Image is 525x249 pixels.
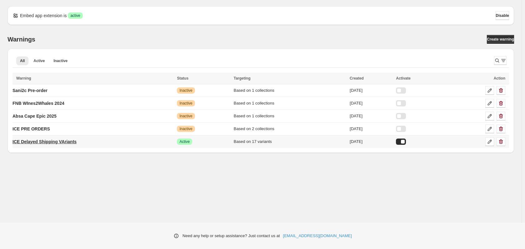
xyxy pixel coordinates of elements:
span: Action [494,76,505,81]
a: FNB WInes2Whales 2024 [12,98,64,108]
div: [DATE] [350,139,392,145]
span: Active [33,58,45,63]
span: Activate [396,76,411,81]
a: Sani2c Pre-order [12,85,47,95]
p: ICE PRE ORDERS [12,126,50,132]
span: Warning [16,76,31,81]
span: Disable [496,13,509,18]
p: Absa Cape Epic 2025 [12,113,57,119]
div: Based on 1 collections [234,113,346,119]
span: Inactive [179,88,192,93]
a: Absa Cape Epic 2025 [12,111,57,121]
div: Based on 2 collections [234,126,346,132]
span: Inactive [179,114,192,119]
a: [EMAIL_ADDRESS][DOMAIN_NAME] [283,233,352,239]
div: [DATE] [350,87,392,94]
h2: Warnings [7,36,35,43]
div: Based on 1 collections [234,87,346,94]
a: Create warning [487,35,514,44]
span: Inactive [179,101,192,106]
span: Status [177,76,188,81]
a: ICE PRE ORDERS [12,124,50,134]
div: Based on 17 variants [234,139,346,145]
div: [DATE] [350,113,392,119]
div: [DATE] [350,126,392,132]
p: Embed app extension is [20,12,67,19]
span: Created [350,76,364,81]
span: All [20,58,25,63]
button: Disable [496,11,509,20]
button: Search and filter results [494,56,507,65]
span: Targeting [234,76,251,81]
div: [DATE] [350,100,392,106]
p: FNB WInes2Whales 2024 [12,100,64,106]
span: Create warning [487,37,514,42]
div: Based on 1 collections [234,100,346,106]
a: ICE Delayed Shipping VAriants [12,137,77,147]
p: ICE Delayed Shipping VAriants [12,139,77,145]
p: Sani2c Pre-order [12,87,47,94]
span: Active [179,139,190,144]
span: active [70,13,80,18]
span: Inactive [179,126,192,131]
span: Inactive [53,58,67,63]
